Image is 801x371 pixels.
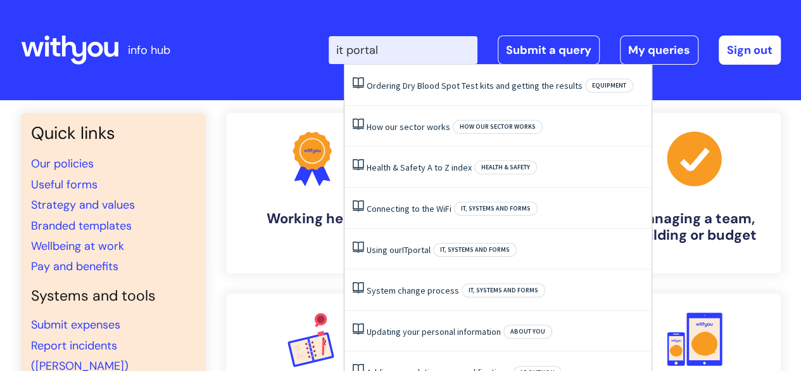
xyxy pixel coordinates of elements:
[367,285,459,296] a: System change process
[609,113,781,273] a: Managing a team, building or budget
[498,36,600,65] a: Submit a query
[367,80,583,91] a: Ordering Dry Blood Spot Test kits and getting the results
[367,162,472,173] a: Health & Safety A to Z index
[433,243,517,257] span: IT, systems and forms
[619,211,771,244] h4: Managing a team, building or budget
[31,218,132,233] a: Branded templates
[31,197,135,212] a: Strategy and values
[474,160,537,174] span: Health & Safety
[31,317,120,332] a: Submit expenses
[128,40,170,60] p: info hub
[329,36,477,64] input: Search
[367,326,501,337] a: Updating your personal information
[236,211,388,227] h4: Working here
[226,113,398,273] a: Working here
[454,202,538,216] span: IT, systems and forms
[31,177,98,192] a: Useful forms
[367,244,431,256] a: Using ourITportal
[31,287,196,305] h4: Systems and tools
[31,123,196,143] h3: Quick links
[585,79,633,93] span: Equipment
[31,156,94,171] a: Our policies
[367,121,450,133] a: How our sector works
[31,259,118,274] a: Pay and benefits
[462,283,545,297] span: IT, systems and forms
[367,203,451,214] a: Connecting to the WiFi
[503,325,552,339] span: About you
[329,36,781,65] div: | -
[402,244,408,256] span: IT
[31,238,124,254] a: Wellbeing at work
[620,36,698,65] a: My queries
[453,120,543,134] span: How our sector works
[719,36,781,65] a: Sign out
